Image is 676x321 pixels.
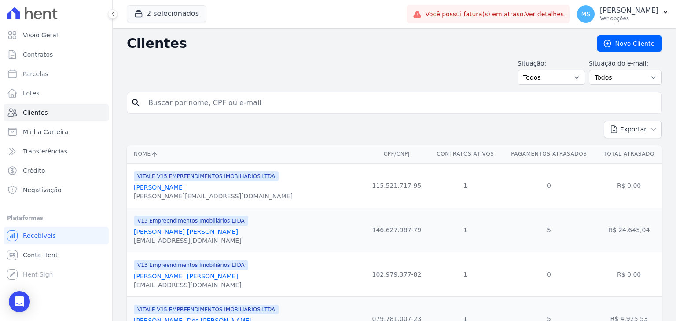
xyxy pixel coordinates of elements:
[589,59,662,68] label: Situação do e-mail:
[134,184,185,191] a: [PERSON_NAME]
[4,26,109,44] a: Visão Geral
[134,305,279,314] span: VITALE V15 EMPREENDIMENTOS IMOBILIARIOS LTDA
[134,260,248,270] span: V13 Empreendimentos Imobiliários LTDA
[9,291,30,312] div: Open Intercom Messenger
[365,145,429,163] th: CPF/CNPJ
[570,2,676,26] button: MS [PERSON_NAME] Ver opções
[429,252,502,296] td: 1
[365,208,429,252] td: 146.627.987-79
[525,11,564,18] a: Ver detalhes
[596,145,662,163] th: Total Atrasado
[143,94,658,112] input: Buscar por nome, CPF ou e-mail
[365,252,429,296] td: 102.979.377-82
[429,208,502,252] td: 1
[4,65,109,83] a: Parcelas
[502,163,596,208] td: 0
[23,147,67,156] span: Transferências
[596,252,662,296] td: R$ 0,00
[4,84,109,102] a: Lotes
[127,145,365,163] th: Nome
[581,11,591,17] span: MS
[365,163,429,208] td: 115.521.717-95
[502,208,596,252] td: 5
[502,145,596,163] th: Pagamentos Atrasados
[134,273,238,280] a: [PERSON_NAME] [PERSON_NAME]
[4,246,109,264] a: Conta Hent
[4,104,109,121] a: Clientes
[429,163,502,208] td: 1
[600,6,658,15] p: [PERSON_NAME]
[134,192,293,201] div: [PERSON_NAME][EMAIL_ADDRESS][DOMAIN_NAME]
[604,121,662,138] button: Exportar
[134,236,248,245] div: [EMAIL_ADDRESS][DOMAIN_NAME]
[596,208,662,252] td: R$ 24.645,04
[23,166,45,175] span: Crédito
[23,31,58,40] span: Visão Geral
[23,251,58,259] span: Conta Hent
[131,98,141,108] i: search
[429,145,502,163] th: Contratos Ativos
[596,163,662,208] td: R$ 0,00
[23,128,68,136] span: Minha Carteira
[425,10,564,19] span: Você possui fatura(s) em atraso.
[4,123,109,141] a: Minha Carteira
[518,59,585,68] label: Situação:
[23,89,40,98] span: Lotes
[23,108,48,117] span: Clientes
[502,252,596,296] td: 0
[134,228,238,235] a: [PERSON_NAME] [PERSON_NAME]
[127,5,206,22] button: 2 selecionados
[134,216,248,226] span: V13 Empreendimentos Imobiliários LTDA
[4,46,109,63] a: Contratos
[23,69,48,78] span: Parcelas
[4,227,109,244] a: Recebíveis
[23,50,53,59] span: Contratos
[7,213,105,223] div: Plataformas
[23,186,62,194] span: Negativação
[4,162,109,179] a: Crédito
[600,15,658,22] p: Ver opções
[597,35,662,52] a: Novo Cliente
[23,231,56,240] span: Recebíveis
[127,36,583,51] h2: Clientes
[134,171,279,181] span: VITALE V15 EMPREENDIMENTOS IMOBILIARIOS LTDA
[4,181,109,199] a: Negativação
[134,281,248,289] div: [EMAIL_ADDRESS][DOMAIN_NAME]
[4,142,109,160] a: Transferências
